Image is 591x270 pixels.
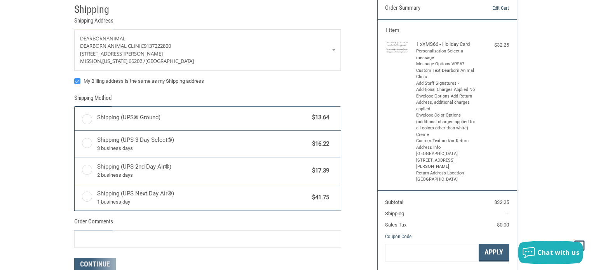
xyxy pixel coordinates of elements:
span: 9137222800 [144,42,171,49]
span: Subtotal [385,199,403,205]
span: Animal [106,35,126,42]
span: Chat with us [537,248,579,257]
a: Enter or select a different address [75,30,341,71]
legend: Shipping Address [74,16,113,29]
span: Sales Tax [385,222,406,228]
span: Shipping (UPS 3-Day Select®) [97,136,309,152]
span: 3 business days [97,145,309,152]
label: My Billing address is the same as my Shipping address [74,78,341,84]
a: Coupon Code [385,233,411,239]
a: Edit Cart [469,4,509,12]
span: Mission, [80,57,102,64]
span: $13.64 [309,113,329,122]
span: Shipping (UPS 2nd Day Air®) [97,162,309,179]
span: 1 business day [97,198,309,206]
h2: Shipping [74,3,120,16]
span: Dearborn [80,35,106,42]
h4: 1 x XMS66 - Holiday Card [416,41,476,47]
span: Shipping (UPS Next Day Air®) [97,189,309,206]
span: $0.00 [497,222,509,228]
span: [STREET_ADDRESS][PERSON_NAME] [80,50,163,57]
span: Dearborn Animal Clinic [80,42,144,49]
button: Chat with us [518,241,583,264]
li: Return Address Location [GEOGRAPHIC_DATA] [416,170,476,183]
span: $32.25 [494,199,509,205]
span: Shipping (UPS® Ground) [97,113,309,122]
span: -- [506,211,509,216]
legend: Order Comments [74,217,113,230]
li: Add Staff Signatures - Additional Charges Applied No [416,80,476,93]
span: [US_STATE], [102,57,129,64]
span: $41.75 [309,193,329,202]
span: 2 business days [97,171,309,179]
button: Apply [479,244,509,261]
li: Envelope Options Add Return Address, additional charges applied [416,93,476,113]
h3: Order Summary [385,4,469,12]
span: 66202 / [129,57,145,64]
li: Message Options VRS67 [416,61,476,68]
li: Custom Text and/or Return Address Info [GEOGRAPHIC_DATA] [STREET_ADDRESS][PERSON_NAME] [416,138,476,170]
span: Shipping [385,211,404,216]
li: Envelope Color Options (additional charges applied for all colors other than white) Creme [416,112,476,138]
legend: Shipping Method [74,94,112,106]
span: $16.22 [309,139,329,148]
span: $17.39 [309,166,329,175]
div: $32.25 [478,41,509,49]
li: Custom Text Dearborn Animal Clinic [416,68,476,80]
h3: 1 Item [385,27,509,33]
span: [GEOGRAPHIC_DATA] [145,57,194,64]
input: Gift Certificate or Coupon Code [385,244,479,261]
li: Personalization Select a message [416,48,476,61]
